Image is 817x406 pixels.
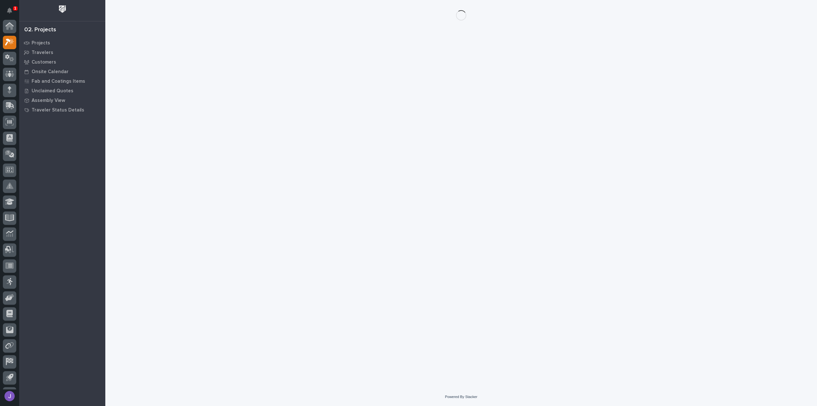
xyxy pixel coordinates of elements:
[32,40,50,46] p: Projects
[32,98,65,103] p: Assembly View
[32,69,69,75] p: Onsite Calendar
[19,86,105,96] a: Unclaimed Quotes
[32,59,56,65] p: Customers
[3,4,16,17] button: Notifications
[19,67,105,76] a: Onsite Calendar
[445,395,477,399] a: Powered By Stacker
[3,389,16,403] button: users-avatar
[19,96,105,105] a: Assembly View
[19,57,105,67] a: Customers
[32,79,85,84] p: Fab and Coatings Items
[32,50,53,56] p: Travelers
[24,27,56,34] div: 02. Projects
[19,76,105,86] a: Fab and Coatings Items
[14,6,16,11] p: 1
[19,38,105,48] a: Projects
[32,107,84,113] p: Traveler Status Details
[19,105,105,115] a: Traveler Status Details
[32,88,73,94] p: Unclaimed Quotes
[8,8,16,18] div: Notifications1
[56,3,68,15] img: Workspace Logo
[19,48,105,57] a: Travelers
